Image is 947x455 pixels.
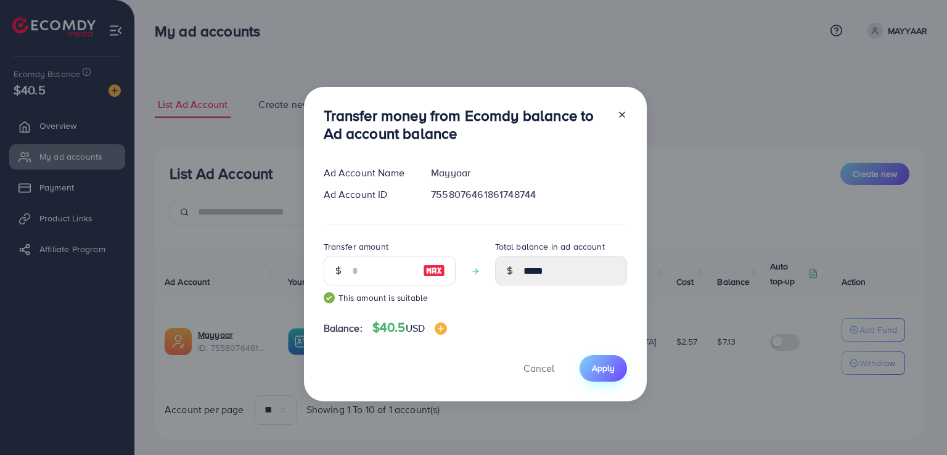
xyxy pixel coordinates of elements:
[324,107,607,142] h3: Transfer money from Ecomdy balance to Ad account balance
[406,321,425,335] span: USD
[508,355,570,382] button: Cancel
[372,320,447,335] h4: $40.5
[314,187,422,202] div: Ad Account ID
[895,400,938,446] iframe: Chat
[314,166,422,180] div: Ad Account Name
[495,240,605,253] label: Total balance in ad account
[423,263,445,278] img: image
[324,292,456,304] small: This amount is suitable
[435,322,447,335] img: image
[324,292,335,303] img: guide
[324,240,388,253] label: Transfer amount
[324,321,363,335] span: Balance:
[523,361,554,375] span: Cancel
[421,187,636,202] div: 7558076461861748744
[580,355,627,382] button: Apply
[421,166,636,180] div: Mayyaar
[592,362,615,374] span: Apply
